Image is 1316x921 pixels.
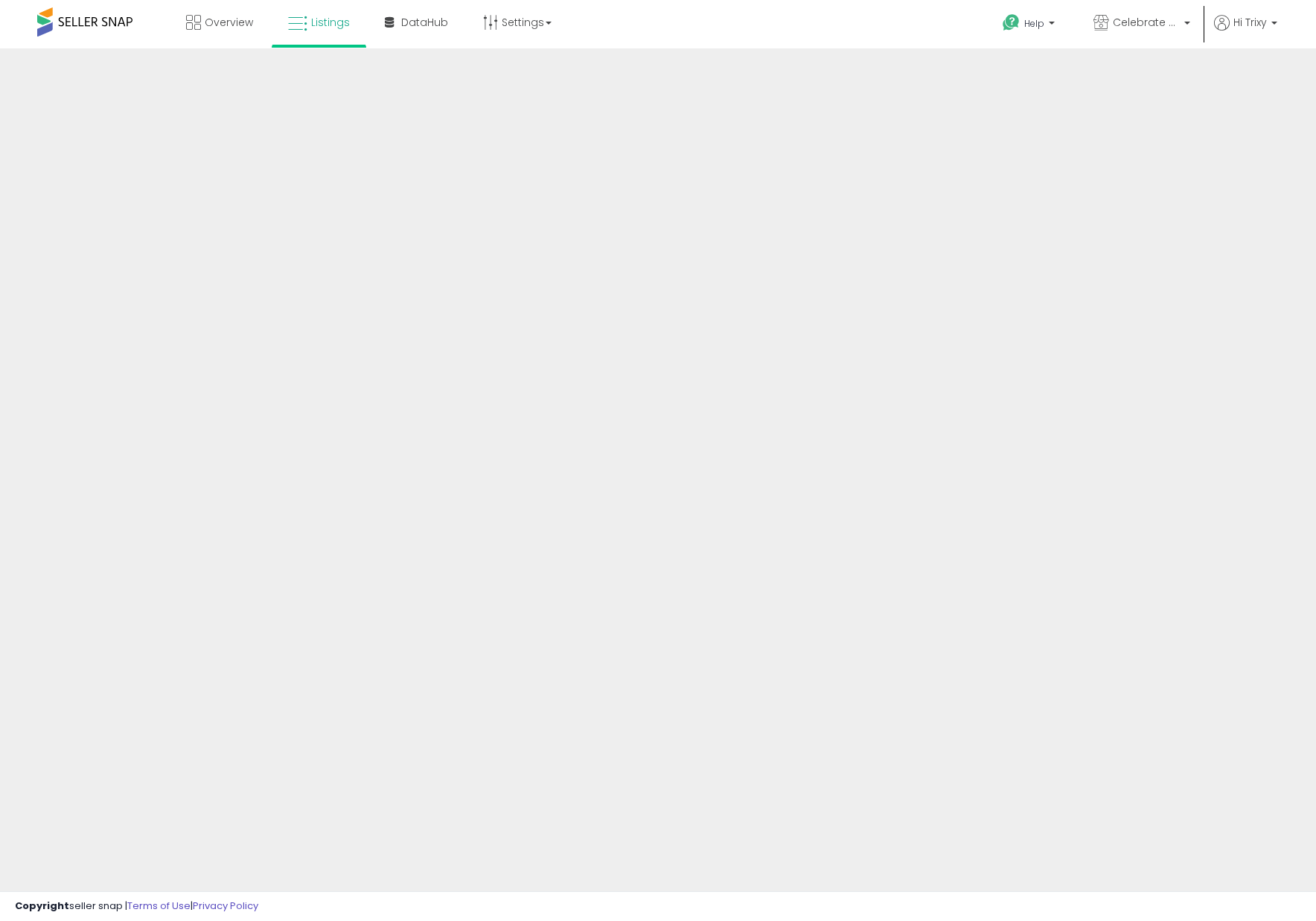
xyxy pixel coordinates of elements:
[1214,15,1277,48] a: Hi Trixy
[1233,15,1267,30] span: Hi Trixy
[991,2,1070,48] a: Help
[1002,13,1020,32] i: Get Help
[401,15,448,30] span: DataHub
[311,15,350,30] span: Listings
[205,15,253,30] span: Overview
[1113,15,1180,30] span: Celebrate Alive
[1024,17,1044,30] span: Help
